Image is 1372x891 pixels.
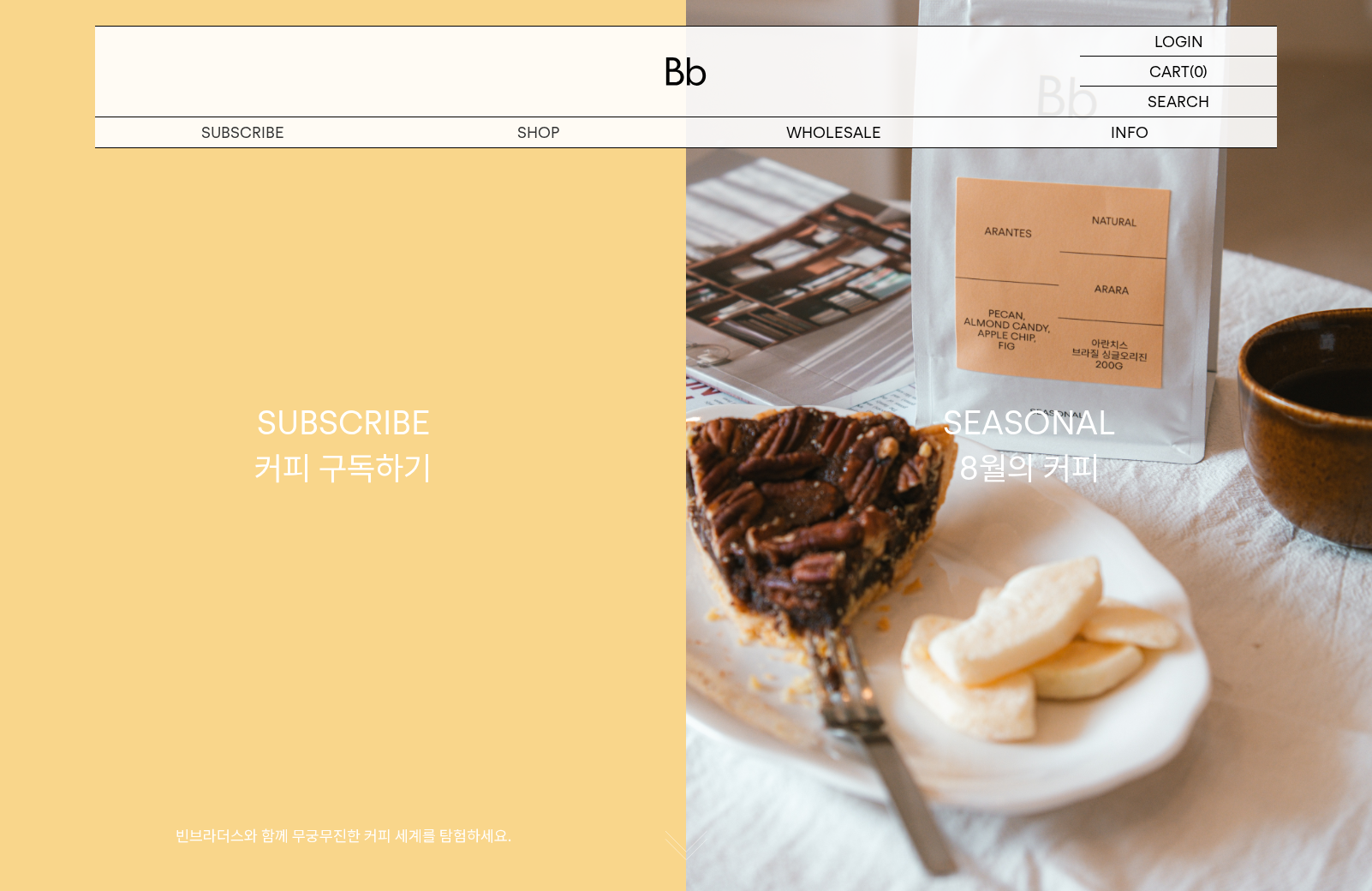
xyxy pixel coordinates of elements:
p: CART [1149,57,1190,86]
a: LOGIN [1080,27,1277,57]
p: LOGIN [1154,27,1203,56]
a: CART (0) [1080,57,1277,87]
div: SEASONAL 8월의 커피 [943,400,1116,491]
a: SHOP [391,117,686,147]
p: SEARCH [1148,87,1209,117]
p: (0) [1190,57,1208,86]
p: INFO [981,117,1277,147]
img: 로고 [665,57,707,86]
a: SUBSCRIBE [95,117,391,147]
div: SUBSCRIBE 커피 구독하기 [254,400,432,491]
p: WHOLESALE [686,117,981,147]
